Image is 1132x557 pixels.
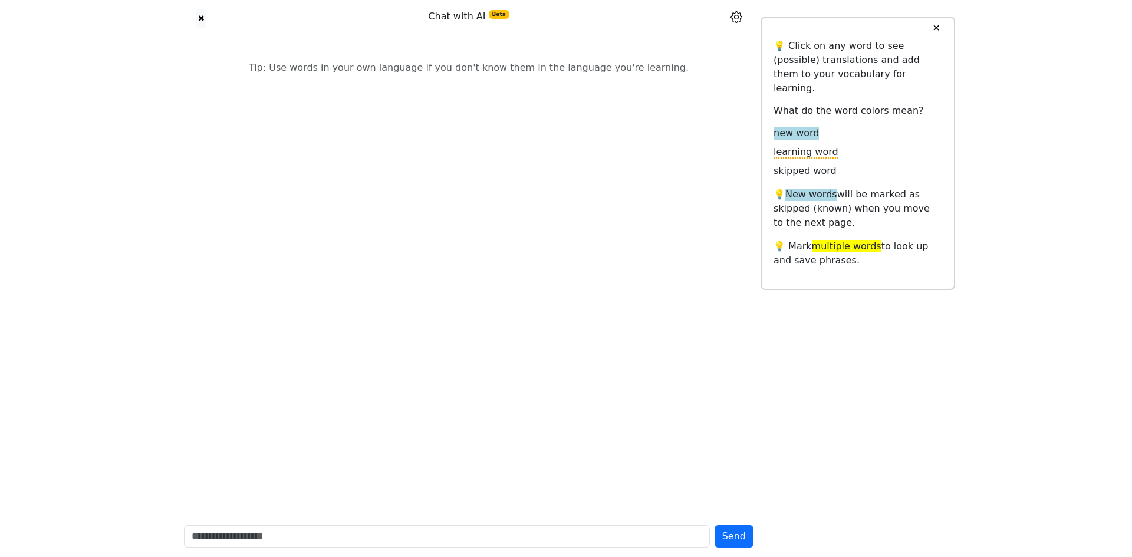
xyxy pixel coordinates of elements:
[715,525,753,548] button: Send
[722,530,746,542] span: Send
[774,39,942,95] p: 💡 Click on any word to see (possible) translations and add them to your vocabulary for learning.
[208,61,730,75] p: Tip: Use words in your own language if you don't know them in the language you're learning.
[774,165,837,177] span: skipped word
[428,11,509,22] span: Chat with AI
[196,9,206,28] button: ✖
[774,127,819,140] span: new word
[925,18,947,39] button: ✕
[774,146,838,159] span: learning word
[774,105,942,116] h6: What do the word colors mean?
[774,187,942,230] p: 💡 will be marked as skipped (known) when you move to the next page.
[812,240,881,252] span: multiple words
[785,189,837,201] span: New words
[774,239,942,268] p: 💡 Mark to look up and save phrases.
[489,10,509,19] span: Beta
